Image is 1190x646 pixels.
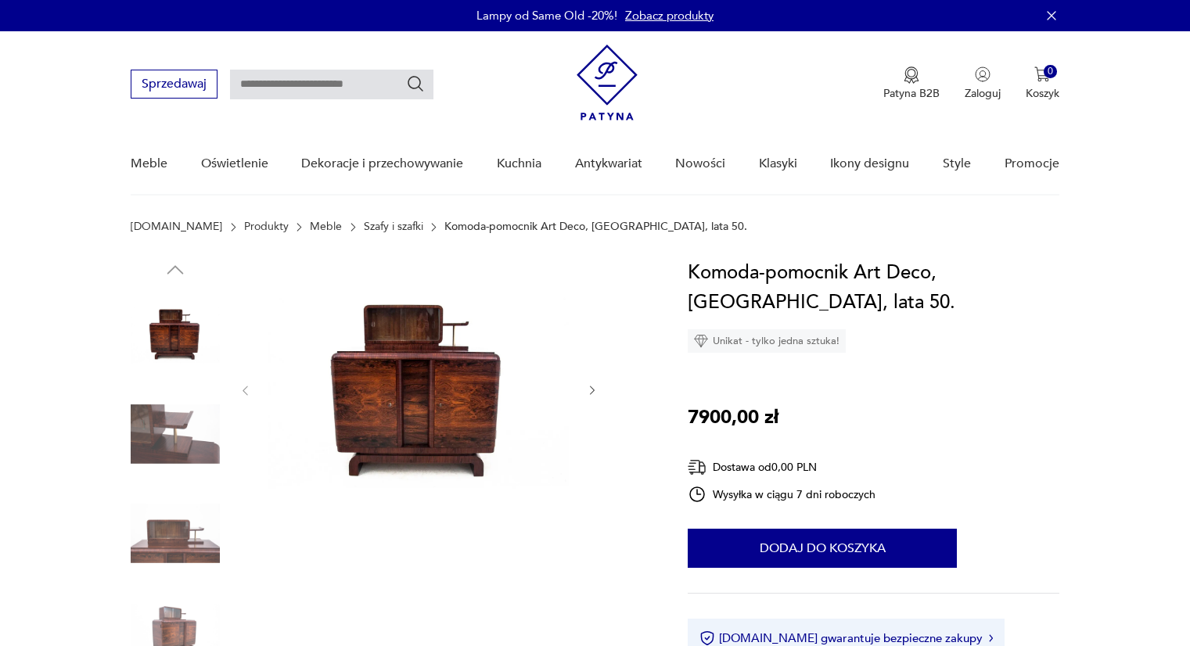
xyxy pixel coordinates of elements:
[476,8,617,23] p: Lampy od Same Old -20%!
[575,134,642,194] a: Antykwariat
[883,66,940,101] button: Patyna B2B
[688,458,706,477] img: Ikona dostawy
[965,86,1001,101] p: Zaloguj
[131,389,220,479] img: Zdjęcie produktu Komoda-pomocnik Art Deco, Polska, lata 50.
[364,221,423,233] a: Szafy i szafki
[688,529,957,568] button: Dodaj do koszyka
[688,403,778,432] p: 7900,00 zł
[675,134,725,194] a: Nowości
[131,221,222,233] a: [DOMAIN_NAME]
[131,70,218,99] button: Sprzedawaj
[577,45,638,120] img: Patyna - sklep z meblami i dekoracjami vintage
[688,329,846,353] div: Unikat - tylko jedna sztuka!
[688,258,1059,318] h1: Komoda-pomocnik Art Deco, [GEOGRAPHIC_DATA], lata 50.
[965,66,1001,101] button: Zaloguj
[625,8,714,23] a: Zobacz produkty
[759,134,797,194] a: Klasyki
[1034,66,1050,82] img: Ikona koszyka
[497,134,541,194] a: Kuchnia
[406,74,425,93] button: Szukaj
[131,489,220,578] img: Zdjęcie produktu Komoda-pomocnik Art Deco, Polska, lata 50.
[1026,66,1059,101] button: 0Koszyk
[943,134,971,194] a: Style
[830,134,909,194] a: Ikony designu
[883,66,940,101] a: Ikona medaluPatyna B2B
[1005,134,1059,194] a: Promocje
[201,134,268,194] a: Oświetlenie
[310,221,342,233] a: Meble
[699,630,993,646] button: [DOMAIN_NAME] gwarantuje bezpieczne zakupy
[131,289,220,379] img: Zdjęcie produktu Komoda-pomocnik Art Deco, Polska, lata 50.
[131,80,218,91] a: Sprzedawaj
[301,134,463,194] a: Dekoracje i przechowywanie
[131,134,167,194] a: Meble
[694,334,708,348] img: Ikona diamentu
[688,485,875,504] div: Wysyłka w ciągu 7 dni roboczych
[904,66,919,84] img: Ikona medalu
[244,221,289,233] a: Produkty
[1044,65,1057,78] div: 0
[268,258,570,520] img: Zdjęcie produktu Komoda-pomocnik Art Deco, Polska, lata 50.
[444,221,747,233] p: Komoda-pomocnik Art Deco, [GEOGRAPHIC_DATA], lata 50.
[989,634,994,642] img: Ikona strzałki w prawo
[975,66,990,82] img: Ikonka użytkownika
[883,86,940,101] p: Patyna B2B
[688,458,875,477] div: Dostawa od 0,00 PLN
[699,630,715,646] img: Ikona certyfikatu
[1026,86,1059,101] p: Koszyk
